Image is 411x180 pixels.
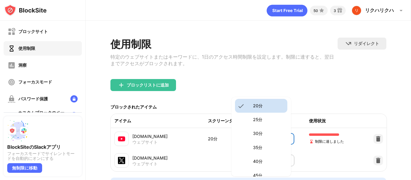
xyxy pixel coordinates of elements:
[253,131,263,136] font: 30分
[253,117,262,122] font: 25分
[253,145,262,150] font: 35分
[253,159,263,164] font: 40分
[253,103,263,108] font: 20分
[253,173,262,178] font: 45分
